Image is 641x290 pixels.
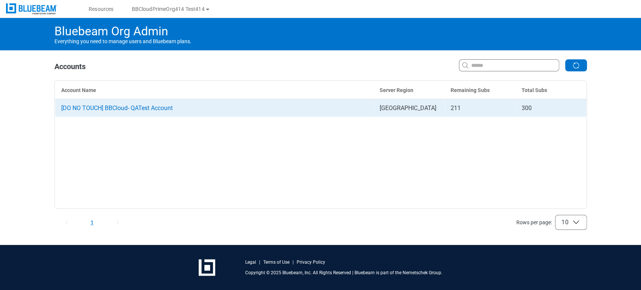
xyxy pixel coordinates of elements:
[245,270,442,276] p: Copyright © 2025 Bluebeam, Inc. All Rights Reserved | Bluebeam is part of the Nemetschek Group.
[555,215,587,230] button: Rows per page
[374,99,445,117] td: [GEOGRAPHIC_DATA]
[54,216,78,228] button: Previous Page
[445,99,516,117] td: 211
[245,259,256,265] a: Legal
[61,104,173,112] span: [DO NO TOUCH] BBCloud- QATest Account
[55,81,587,117] table: bb-data-table
[54,62,86,74] h1: Accounts
[515,99,586,117] td: 300
[80,3,122,15] button: Resources
[106,216,130,228] button: Next Page
[81,216,103,228] button: 1
[54,24,587,38] h1: Bluebeam Org Admin
[6,3,57,14] img: Bluebeam, Inc.
[48,18,593,50] div: Everything you need to manage users and Bluebeam plans.
[263,259,290,265] a: Terms of Use
[561,219,568,226] span: 10
[516,219,552,225] span: Rows per page :
[297,259,325,265] a: Privacy Policy
[61,86,368,94] div: Account Name
[122,3,219,15] button: BBCloudPrimeOrg414 Test414
[245,259,325,265] div: | |
[380,86,439,94] div: Server Region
